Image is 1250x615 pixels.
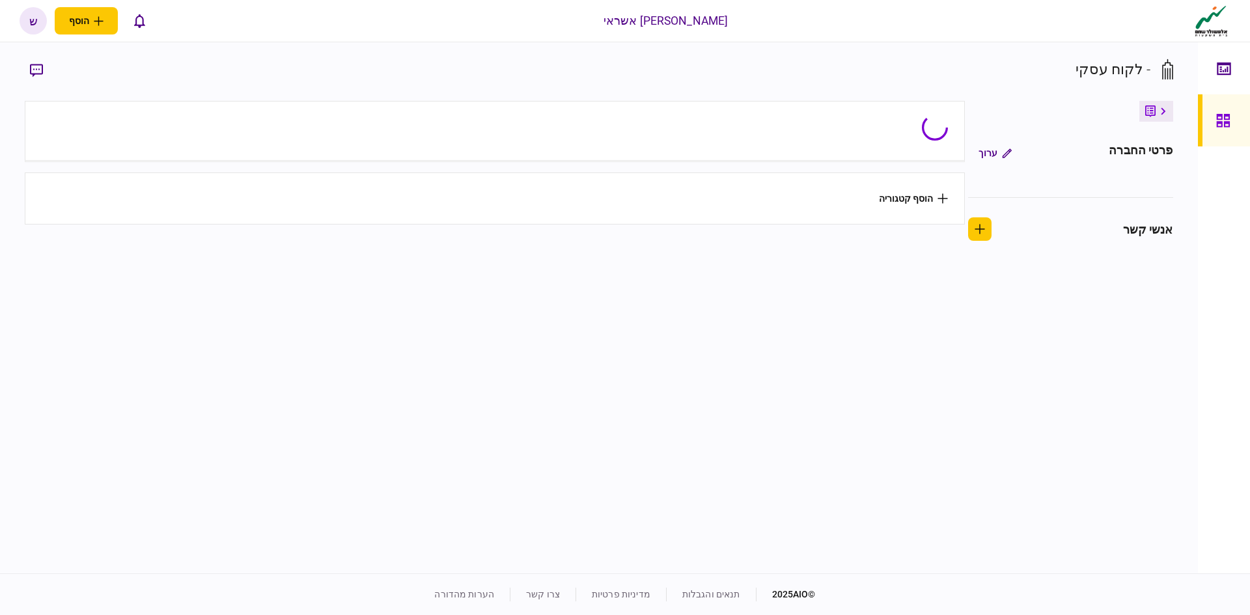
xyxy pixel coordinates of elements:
img: client company logo [1192,5,1230,37]
button: ש [20,7,47,34]
button: פתח רשימת התראות [126,7,153,34]
div: - לקוח עסקי [1076,59,1150,80]
div: © 2025 AIO [756,588,816,601]
a: תנאים והגבלות [682,589,740,599]
button: ערוך [968,141,1022,165]
div: פרטי החברה [1109,141,1173,165]
a: צרו קשר [526,589,560,599]
div: [PERSON_NAME] אשראי [604,12,729,29]
a: מדיניות פרטיות [592,589,650,599]
button: פתח תפריט להוספת לקוח [55,7,118,34]
a: הערות מהדורה [434,589,494,599]
div: אנשי קשר [1123,221,1173,238]
button: הוסף קטגוריה [879,193,948,204]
